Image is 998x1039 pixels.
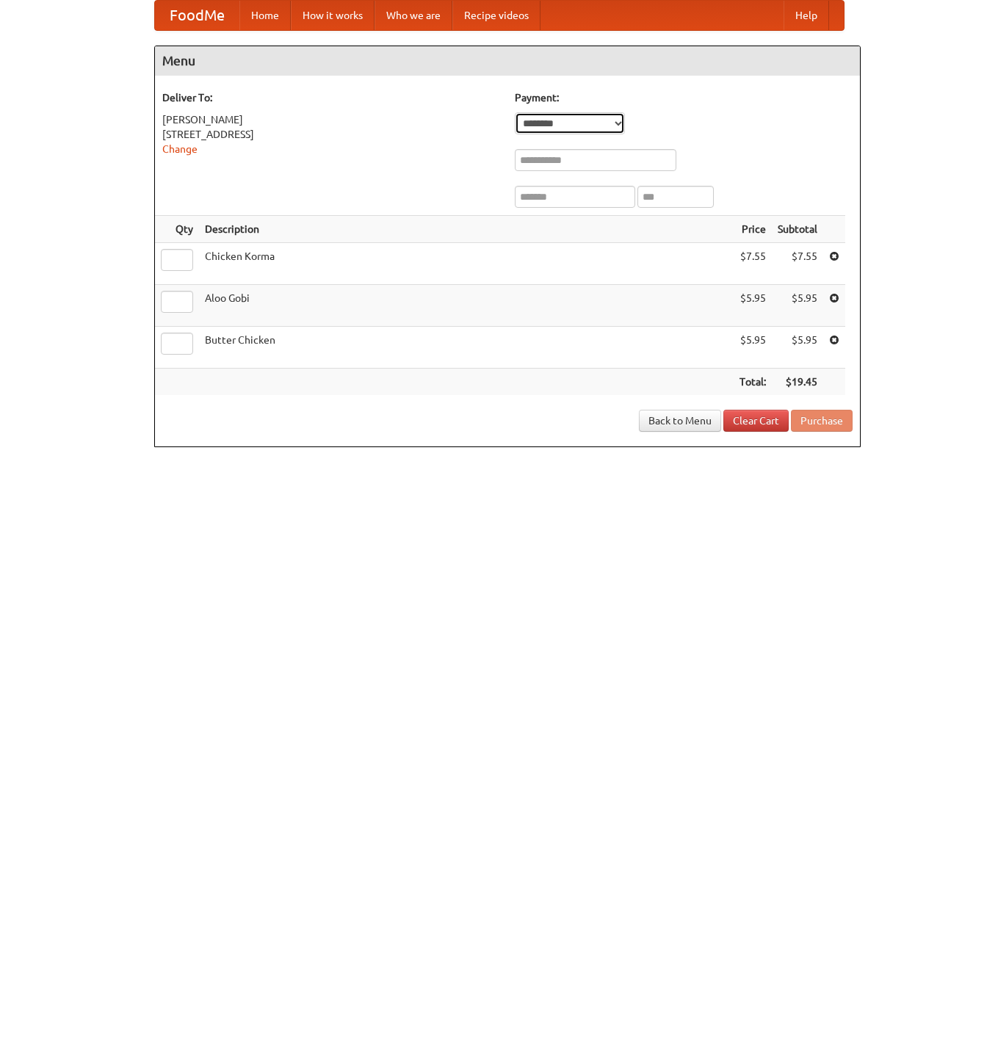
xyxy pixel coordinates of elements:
td: Butter Chicken [199,327,734,369]
td: $5.95 [734,285,772,327]
div: [PERSON_NAME] [162,112,500,127]
a: Back to Menu [639,410,721,432]
th: Subtotal [772,216,823,243]
td: Chicken Korma [199,243,734,285]
a: Clear Cart [723,410,789,432]
td: $5.95 [734,327,772,369]
a: Who we are [375,1,452,30]
th: $19.45 [772,369,823,396]
button: Purchase [791,410,853,432]
th: Qty [155,216,199,243]
td: Aloo Gobi [199,285,734,327]
td: $7.55 [772,243,823,285]
h5: Payment: [515,90,853,105]
td: $5.95 [772,327,823,369]
a: Recipe videos [452,1,540,30]
a: Change [162,143,198,155]
td: $5.95 [772,285,823,327]
div: [STREET_ADDRESS] [162,127,500,142]
a: How it works [291,1,375,30]
th: Price [734,216,772,243]
th: Total: [734,369,772,396]
a: Help [784,1,829,30]
a: FoodMe [155,1,239,30]
h5: Deliver To: [162,90,500,105]
td: $7.55 [734,243,772,285]
a: Home [239,1,291,30]
h4: Menu [155,46,860,76]
th: Description [199,216,734,243]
